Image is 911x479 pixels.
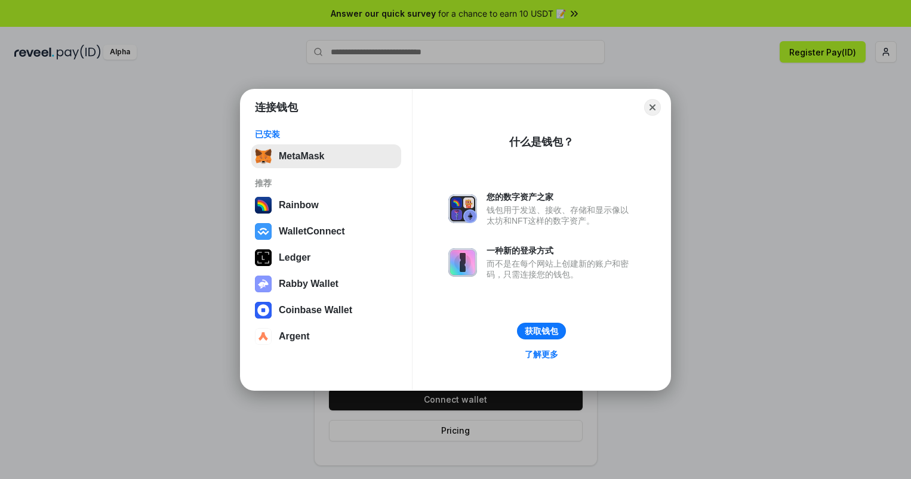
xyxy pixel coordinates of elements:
div: 已安装 [255,129,398,140]
img: svg+xml,%3Csvg%20xmlns%3D%22http%3A%2F%2Fwww.w3.org%2F2000%2Fsvg%22%20fill%3D%22none%22%20viewBox... [448,248,477,277]
img: svg+xml,%3Csvg%20width%3D%2228%22%20height%3D%2228%22%20viewBox%3D%220%200%2028%2028%22%20fill%3D... [255,223,272,240]
button: Coinbase Wallet [251,298,401,322]
div: Rabby Wallet [279,279,338,289]
img: svg+xml,%3Csvg%20xmlns%3D%22http%3A%2F%2Fwww.w3.org%2F2000%2Fsvg%22%20width%3D%2228%22%20height%3... [255,249,272,266]
div: 您的数字资产之家 [487,191,635,202]
img: svg+xml,%3Csvg%20width%3D%22120%22%20height%3D%22120%22%20viewBox%3D%220%200%20120%20120%22%20fil... [255,197,272,214]
img: svg+xml,%3Csvg%20xmlns%3D%22http%3A%2F%2Fwww.w3.org%2F2000%2Fsvg%22%20fill%3D%22none%22%20viewBox... [255,276,272,292]
button: Close [644,99,661,116]
button: 获取钱包 [517,323,566,339]
div: 钱包用于发送、接收、存储和显示像以太坊和NFT这样的数字资产。 [487,205,635,226]
img: svg+xml,%3Csvg%20fill%3D%22none%22%20height%3D%2233%22%20viewBox%3D%220%200%2035%2033%22%20width%... [255,148,272,165]
button: Ledger [251,246,401,270]
h1: 连接钱包 [255,100,298,115]
button: Argent [251,325,401,348]
img: svg+xml,%3Csvg%20width%3D%2228%22%20height%3D%2228%22%20viewBox%3D%220%200%2028%2028%22%20fill%3D... [255,302,272,319]
div: 一种新的登录方式 [487,245,635,256]
div: 获取钱包 [525,326,558,336]
div: Argent [279,331,310,342]
div: 推荐 [255,178,398,188]
button: Rainbow [251,193,401,217]
div: WalletConnect [279,226,345,237]
img: svg+xml,%3Csvg%20width%3D%2228%22%20height%3D%2228%22%20viewBox%3D%220%200%2028%2028%22%20fill%3D... [255,328,272,345]
button: Rabby Wallet [251,272,401,296]
a: 了解更多 [518,347,565,362]
div: Coinbase Wallet [279,305,352,316]
button: WalletConnect [251,220,401,243]
div: Ledger [279,252,310,263]
div: MetaMask [279,151,324,162]
button: MetaMask [251,144,401,168]
div: 什么是钱包？ [509,135,574,149]
img: svg+xml,%3Csvg%20xmlns%3D%22http%3A%2F%2Fwww.w3.org%2F2000%2Fsvg%22%20fill%3D%22none%22%20viewBox... [448,194,477,223]
div: Rainbow [279,200,319,211]
div: 了解更多 [525,349,558,360]
div: 而不是在每个网站上创建新的账户和密码，只需连接您的钱包。 [487,258,635,280]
